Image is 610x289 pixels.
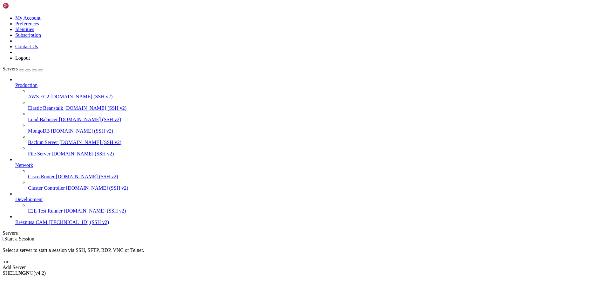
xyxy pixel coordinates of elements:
[52,151,114,156] span: [DOMAIN_NAME] (SSH v2)
[51,94,113,99] span: [DOMAIN_NAME] (SSH v2)
[15,157,607,191] li: Network
[15,197,607,202] a: Development
[64,105,127,111] span: [DOMAIN_NAME] (SSH v2)
[15,162,607,168] a: Network
[3,230,607,236] div: Servers
[59,117,121,122] span: [DOMAIN_NAME] (SSH v2)
[51,128,113,134] span: [DOMAIN_NAME] (SSH v2)
[28,145,607,157] li: File Server [DOMAIN_NAME] (SSH v2)
[15,21,39,26] a: Preferences
[59,140,122,145] span: [DOMAIN_NAME] (SSH v2)
[28,117,607,122] a: Load Balancer [DOMAIN_NAME] (SSH v2)
[28,185,607,191] a: Cluster Controller [DOMAIN_NAME] (SSH v2)
[15,82,607,88] a: Production
[56,174,118,179] span: [DOMAIN_NAME] (SSH v2)
[18,270,30,276] b: NGN
[15,44,38,49] a: Contact Us
[15,55,30,61] a: Logout
[15,191,607,214] li: Development
[15,197,43,202] span: Development
[28,122,607,134] li: MongoDB [DOMAIN_NAME] (SSH v2)
[15,220,607,225] a: Breznitsa CAM [TECHNICAL_ID] (SSH v2)
[4,236,34,241] span: Start a Session
[3,66,43,71] a: Servers
[28,88,607,100] li: AWS EC2 [DOMAIN_NAME] (SSH v2)
[28,105,607,111] a: Elastic Beanstalk [DOMAIN_NAME] (SSH v2)
[28,174,607,180] a: Cisco Router [DOMAIN_NAME] (SSH v2)
[15,220,47,225] span: Breznitsa CAM
[3,236,4,241] span: 
[28,105,63,111] span: Elastic Beanstalk
[66,185,128,191] span: [DOMAIN_NAME] (SSH v2)
[28,117,58,122] span: Load Balancer
[28,128,50,134] span: MongoDB
[28,168,607,180] li: Cisco Router [DOMAIN_NAME] (SSH v2)
[28,94,49,99] span: AWS EC2
[28,174,55,179] span: Cisco Router
[28,208,607,214] a: E2E Test Runner [DOMAIN_NAME] (SSH v2)
[28,128,607,134] a: MongoDB [DOMAIN_NAME] (SSH v2)
[28,185,65,191] span: Cluster Controller
[3,270,46,276] span: SHELL ©
[15,27,34,32] a: Identities
[28,151,607,157] a: File Server [DOMAIN_NAME] (SSH v2)
[28,202,607,214] li: E2E Test Runner [DOMAIN_NAME] (SSH v2)
[15,214,607,225] li: Breznitsa CAM [TECHNICAL_ID] (SSH v2)
[34,270,46,276] span: 4.2.0
[3,66,18,71] span: Servers
[28,151,51,156] span: File Server
[15,82,37,88] span: Production
[28,111,607,122] li: Load Balancer [DOMAIN_NAME] (SSH v2)
[28,180,607,191] li: Cluster Controller [DOMAIN_NAME] (SSH v2)
[15,15,41,21] a: My Account
[28,100,607,111] li: Elastic Beanstalk [DOMAIN_NAME] (SSH v2)
[3,265,607,270] div: Add Server
[15,32,41,38] a: Subscription
[15,162,33,168] span: Network
[49,220,109,225] span: [TECHNICAL_ID] (SSH v2)
[3,3,39,9] img: Shellngn
[28,208,63,213] span: E2E Test Runner
[28,140,58,145] span: Backup Server
[28,94,607,100] a: AWS EC2 [DOMAIN_NAME] (SSH v2)
[3,242,607,265] div: Select a server to start a session via SSH, SFTP, RDP, VNC or Telnet. -or-
[15,77,607,157] li: Production
[28,134,607,145] li: Backup Server [DOMAIN_NAME] (SSH v2)
[64,208,126,213] span: [DOMAIN_NAME] (SSH v2)
[28,140,607,145] a: Backup Server [DOMAIN_NAME] (SSH v2)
